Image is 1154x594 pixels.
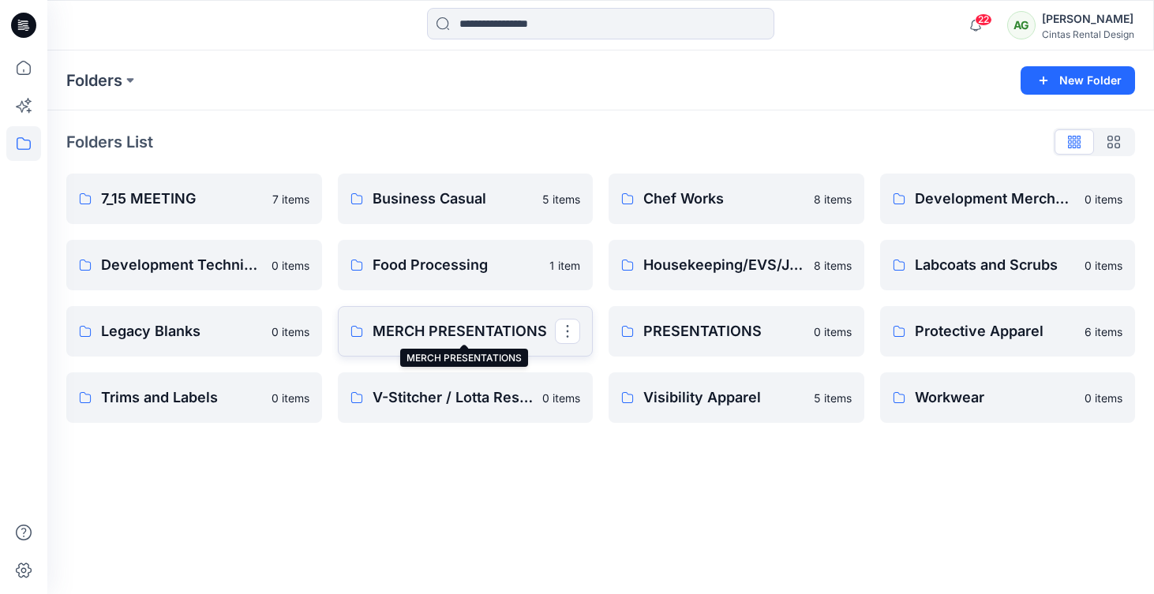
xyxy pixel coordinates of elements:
p: 0 items [272,390,309,406]
p: Protective Apparel [915,320,1076,342]
a: Development Merchandising0 items [880,174,1136,224]
p: 0 items [814,323,852,340]
a: Business Casual5 items [338,174,594,224]
a: Folders [66,69,122,92]
a: Visibility Apparel5 items [609,372,864,423]
div: AG [1007,11,1036,39]
p: 0 items [1085,257,1122,274]
a: PRESENTATIONS0 items [609,306,864,357]
button: New Folder [1021,66,1135,95]
div: Cintas Rental Design [1042,28,1134,40]
p: 7_15 MEETING [101,188,263,210]
p: 7 items [272,191,309,207]
a: 7_15 MEETING7 items [66,174,322,224]
p: Trims and Labels [101,387,262,409]
p: Visibility Apparel [643,387,804,409]
a: Workwear0 items [880,372,1136,423]
p: Business Casual [373,188,534,210]
p: 1 item [549,257,580,274]
p: Legacy Blanks [101,320,262,342]
p: 0 items [272,257,309,274]
p: 8 items [814,257,852,274]
p: Chef Works [643,188,804,210]
a: Food Processing1 item [338,240,594,290]
a: Housekeeping/EVS/Jan8 items [609,240,864,290]
a: V-Stitcher / Lotta Resources0 items [338,372,594,423]
a: Chef Works8 items [609,174,864,224]
p: Housekeeping/EVS/Jan [643,254,804,276]
p: V-Stitcher / Lotta Resources [373,387,534,409]
a: MERCH PRESENTATIONS [338,306,594,357]
p: Development Merchandising [915,188,1076,210]
p: Development Technical Design [101,254,262,276]
div: [PERSON_NAME] [1042,9,1134,28]
a: Protective Apparel6 items [880,306,1136,357]
p: 0 items [542,390,580,406]
span: 22 [975,13,992,26]
a: Development Technical Design0 items [66,240,322,290]
p: 6 items [1085,323,1122,340]
p: Workwear [915,387,1076,409]
p: 0 items [272,323,309,340]
p: Folders List [66,130,153,154]
a: Labcoats and Scrubs0 items [880,240,1136,290]
p: 8 items [814,191,852,207]
a: Trims and Labels0 items [66,372,322,423]
p: PRESENTATIONS [643,320,804,342]
p: MERCH PRESENTATIONS [373,320,556,342]
p: Labcoats and Scrubs [915,254,1076,276]
p: 0 items [1085,191,1122,207]
p: 5 items [814,390,852,406]
p: 0 items [1085,390,1122,406]
a: Legacy Blanks0 items [66,306,322,357]
p: 5 items [542,191,580,207]
p: Food Processing [373,254,541,276]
